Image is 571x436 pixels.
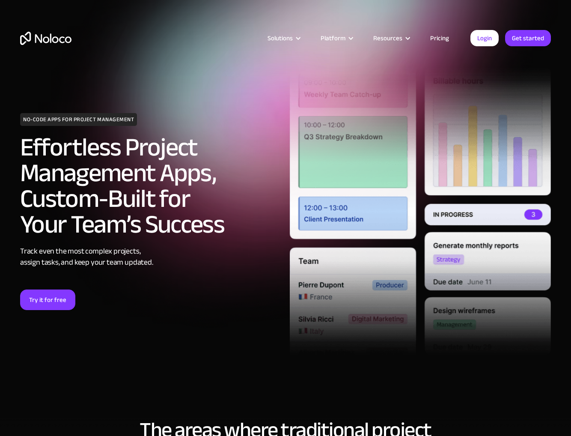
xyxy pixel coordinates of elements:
h1: NO-CODE APPS FOR PROJECT MANAGEMENT [20,113,137,126]
a: Try it for free [20,290,75,310]
div: Platform [310,33,363,44]
div: Solutions [268,33,293,44]
div: Solutions [257,33,310,44]
div: Platform [321,33,345,44]
a: Login [470,30,499,46]
a: Get started [505,30,551,46]
div: Resources [373,33,402,44]
div: Resources [363,33,419,44]
a: Pricing [419,33,460,44]
div: Track even the most complex projects, assign tasks, and keep your team updated. [20,246,281,268]
a: home [20,32,71,45]
h2: Effortless Project Management Apps, Custom-Built for Your Team’s Success [20,134,281,237]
